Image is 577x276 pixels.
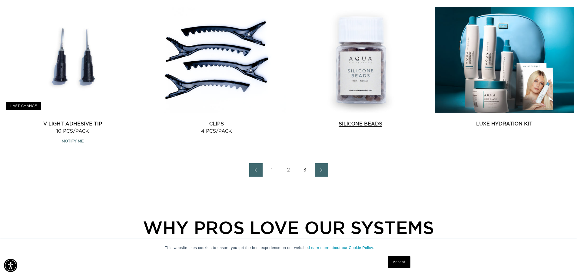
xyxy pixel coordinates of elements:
[315,163,328,177] a: Next page
[147,120,286,135] a: Clips 4 pcs/pack
[266,163,279,177] a: Page 1
[282,163,295,177] a: Page 2
[4,259,17,272] div: Accessibility Menu
[36,214,541,241] div: WHY PROS LOVE OUR SYSTEMS
[388,256,410,268] a: Accept
[435,120,574,128] a: Luxe Hydration Kit
[309,246,374,250] a: Learn more about our Cookie Policy.
[291,120,430,128] a: Silicone Beads
[3,163,574,177] nav: Pagination
[298,163,312,177] a: Page 3
[3,120,142,135] a: V Light Adhesive Tip 10 pcs/pack
[547,247,577,276] iframe: Chat Widget
[249,163,263,177] a: Previous page
[165,245,412,251] p: This website uses cookies to ensure you get the best experience on our website.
